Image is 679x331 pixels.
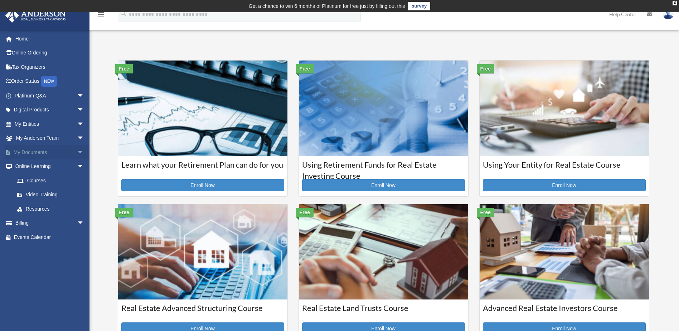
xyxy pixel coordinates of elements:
span: arrow_drop_down [77,216,91,231]
div: Free [296,64,314,73]
a: Tax Organizers [5,60,95,74]
h3: Real Estate Advanced Structuring Course [121,303,284,321]
h3: Using Retirement Funds for Real Estate Investing Course [302,159,465,177]
a: Online Learningarrow_drop_down [5,159,95,174]
span: arrow_drop_down [77,159,91,174]
h3: Real Estate Land Trusts Course [302,303,465,321]
div: Free [296,208,314,217]
span: arrow_drop_down [77,131,91,146]
div: Free [115,208,133,217]
a: menu [97,13,105,19]
a: Digital Productsarrow_drop_down [5,103,95,117]
a: Enroll Now [483,179,646,191]
a: Platinum Q&Aarrow_drop_down [5,88,95,103]
div: Free [477,208,495,217]
a: Resources [10,202,95,216]
div: NEW [41,76,57,87]
span: arrow_drop_down [77,103,91,117]
a: My Documentsarrow_drop_down [5,145,95,159]
a: Home [5,32,95,46]
div: Free [115,64,133,73]
img: Anderson Advisors Platinum Portal [3,9,68,23]
a: Events Calendar [5,230,95,244]
h3: Using Your Entity for Real Estate Course [483,159,646,177]
a: My Entitiesarrow_drop_down [5,117,95,131]
a: Billingarrow_drop_down [5,216,95,230]
h3: Learn what your Retirement Plan can do for you [121,159,284,177]
div: Free [477,64,495,73]
div: close [673,1,677,5]
i: menu [97,10,105,19]
i: search [120,10,127,18]
div: Get a chance to win 6 months of Platinum for free just by filling out this [249,2,405,10]
a: Enroll Now [302,179,465,191]
h3: Advanced Real Estate Investors Course [483,303,646,321]
a: Enroll Now [121,179,284,191]
a: Video Training [10,188,95,202]
a: My Anderson Teamarrow_drop_down [5,131,95,145]
a: Courses [10,173,91,188]
img: User Pic [663,9,674,19]
a: Order StatusNEW [5,74,95,89]
span: arrow_drop_down [77,88,91,103]
span: arrow_drop_down [77,117,91,131]
a: survey [408,2,430,10]
span: arrow_drop_down [77,145,91,160]
a: Online Ordering [5,46,95,60]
